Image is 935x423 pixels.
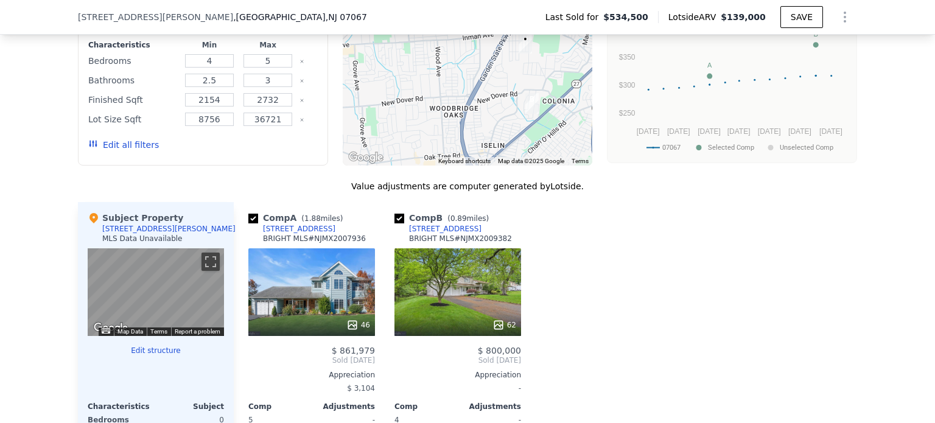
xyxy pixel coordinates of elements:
[814,30,818,38] text: B
[520,88,544,119] div: 134 Devon Rd
[780,6,823,28] button: SAVE
[780,144,833,152] text: Unselected Comp
[233,11,367,23] span: , [GEOGRAPHIC_DATA]
[615,8,849,160] svg: A chart.
[637,127,660,136] text: [DATE]
[662,144,681,152] text: 07067
[248,402,312,411] div: Comp
[91,320,131,336] img: Google
[299,117,304,122] button: Clear
[248,370,375,380] div: Appreciation
[299,59,304,64] button: Clear
[409,224,482,234] div: [STREET_ADDRESS]
[727,127,751,136] text: [DATE]
[450,214,467,223] span: 0.89
[263,234,366,243] div: BRIGHT MLS # NJMX2007936
[721,12,766,22] span: $139,000
[88,402,156,411] div: Characteristics
[394,380,521,397] div: -
[248,224,335,234] a: [STREET_ADDRESS]
[545,11,604,23] span: Last Sold for
[498,158,564,164] span: Map data ©2025 Google
[78,180,857,192] div: Value adjustments are computer generated by Lotside .
[619,53,636,61] text: $350
[346,150,386,166] a: Open this area in Google Maps (opens a new window)
[819,127,842,136] text: [DATE]
[667,127,690,136] text: [DATE]
[619,81,636,89] text: $300
[88,248,224,336] div: Map
[707,61,712,69] text: A
[788,127,811,136] text: [DATE]
[91,320,131,336] a: Open this area in Google Maps (opens a new window)
[150,328,167,335] a: Terms (opens in new tab)
[88,139,159,151] button: Edit all filters
[394,402,458,411] div: Comp
[572,158,589,164] a: Terms (opens in new tab)
[117,327,143,336] button: Map Data
[394,370,521,380] div: Appreciation
[299,98,304,103] button: Clear
[619,109,636,117] text: $250
[304,214,321,223] span: 1.88
[458,402,521,411] div: Adjustments
[88,52,178,69] div: Bedrooms
[394,355,521,365] span: Sold [DATE]
[492,319,516,331] div: 62
[833,5,857,29] button: Show Options
[88,212,183,224] div: Subject Property
[708,144,754,152] text: Selected Comp
[248,355,375,365] span: Sold [DATE]
[299,79,304,83] button: Clear
[102,224,236,234] div: [STREET_ADDRESS][PERSON_NAME]
[296,214,348,223] span: ( miles)
[346,319,370,331] div: 46
[438,157,491,166] button: Keyboard shortcuts
[326,12,367,22] span: , NJ 07067
[332,346,375,355] span: $ 861,979
[668,11,721,23] span: Lotside ARV
[102,328,110,334] button: Keyboard shortcuts
[175,328,220,335] a: Report a problem
[409,234,512,243] div: BRIGHT MLS # NJMX2009382
[156,402,224,411] div: Subject
[394,224,482,234] a: [STREET_ADDRESS]
[346,150,386,166] img: Google
[248,212,348,224] div: Comp A
[312,402,375,411] div: Adjustments
[241,40,295,50] div: Max
[88,111,178,128] div: Lot Size Sqft
[758,127,781,136] text: [DATE]
[347,384,375,393] span: $ 3,104
[88,40,178,50] div: Characteristics
[183,40,236,50] div: Min
[603,11,648,23] span: $534,500
[478,346,521,355] span: $ 800,000
[201,253,220,271] button: Toggle fullscreen view
[88,248,224,336] div: Street View
[88,72,178,89] div: Bathrooms
[263,224,335,234] div: [STREET_ADDRESS]
[443,214,494,223] span: ( miles)
[102,234,183,243] div: MLS Data Unavailable
[514,28,537,58] div: 152 Mckinley Ave
[88,91,178,108] div: Finished Sqft
[698,127,721,136] text: [DATE]
[78,11,233,23] span: [STREET_ADDRESS][PERSON_NAME]
[88,346,224,355] button: Edit structure
[394,212,494,224] div: Comp B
